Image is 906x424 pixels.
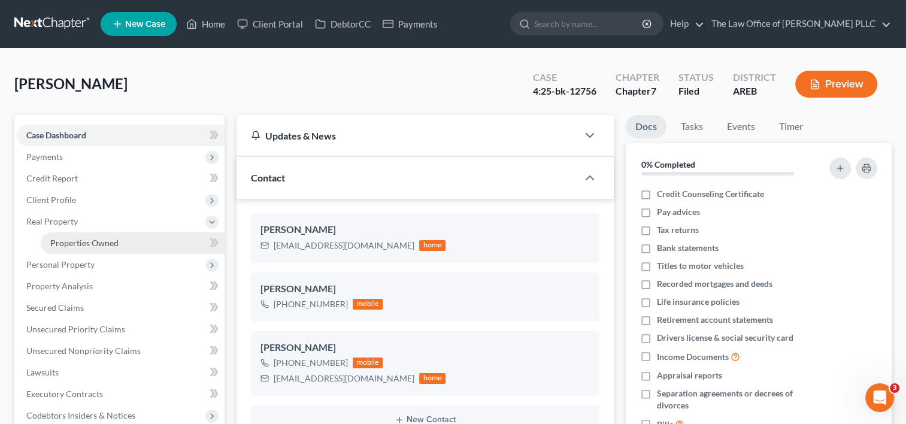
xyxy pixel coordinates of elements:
[353,299,383,310] div: mobile
[651,85,656,96] span: 7
[260,341,590,355] div: [PERSON_NAME]
[657,387,815,411] span: Separation agreements or decrees of divorces
[251,129,563,142] div: Updates & News
[26,281,93,291] span: Property Analysis
[26,324,125,334] span: Unsecured Priority Claims
[657,242,719,254] span: Bank statements
[26,173,78,183] span: Credit Report
[657,206,700,218] span: Pay advices
[125,20,165,29] span: New Case
[17,125,225,146] a: Case Dashboard
[274,372,414,384] div: [EMAIL_ADDRESS][DOMAIN_NAME]
[657,260,744,272] span: Titles to motor vehicles
[353,358,383,368] div: mobile
[678,71,714,84] div: Status
[41,232,225,254] a: Properties Owned
[26,152,63,162] span: Payments
[377,13,444,35] a: Payments
[865,383,894,412] iframe: Intercom live chat
[260,223,590,237] div: [PERSON_NAME]
[534,13,644,35] input: Search by name...
[657,188,764,200] span: Credit Counseling Certificate
[705,13,891,35] a: The Law Office of [PERSON_NAME] PLLC
[533,71,596,84] div: Case
[657,296,740,308] span: Life insurance policies
[26,346,141,356] span: Unsecured Nonpriority Claims
[678,84,714,98] div: Filed
[769,115,813,138] a: Timer
[657,370,722,381] span: Appraisal reports
[17,319,225,340] a: Unsecured Priority Claims
[274,357,348,369] div: [PHONE_NUMBER]
[641,159,695,169] strong: 0% Completed
[733,71,776,84] div: District
[251,172,285,183] span: Contact
[17,275,225,297] a: Property Analysis
[671,115,713,138] a: Tasks
[616,71,659,84] div: Chapter
[733,84,776,98] div: AREB
[657,224,699,236] span: Tax returns
[260,282,590,296] div: [PERSON_NAME]
[17,383,225,405] a: Executory Contracts
[795,71,877,98] button: Preview
[717,115,765,138] a: Events
[26,367,59,377] span: Lawsuits
[26,389,103,399] span: Executory Contracts
[657,332,793,344] span: Drivers license & social security card
[17,168,225,189] a: Credit Report
[17,297,225,319] a: Secured Claims
[26,259,95,269] span: Personal Property
[26,195,76,205] span: Client Profile
[50,238,119,248] span: Properties Owned
[419,373,446,384] div: home
[419,240,446,251] div: home
[17,340,225,362] a: Unsecured Nonpriority Claims
[26,216,78,226] span: Real Property
[890,383,899,393] span: 3
[274,240,414,252] div: [EMAIL_ADDRESS][DOMAIN_NAME]
[26,130,86,140] span: Case Dashboard
[309,13,377,35] a: DebtorCC
[274,298,348,310] div: [PHONE_NUMBER]
[180,13,231,35] a: Home
[26,302,84,313] span: Secured Claims
[616,84,659,98] div: Chapter
[231,13,309,35] a: Client Portal
[657,314,773,326] span: Retirement account statements
[657,278,772,290] span: Recorded mortgages and deeds
[14,75,128,92] span: [PERSON_NAME]
[17,362,225,383] a: Lawsuits
[657,351,729,363] span: Income Documents
[533,84,596,98] div: 4:25-bk-12756
[26,410,135,420] span: Codebtors Insiders & Notices
[664,13,704,35] a: Help
[626,115,666,138] a: Docs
